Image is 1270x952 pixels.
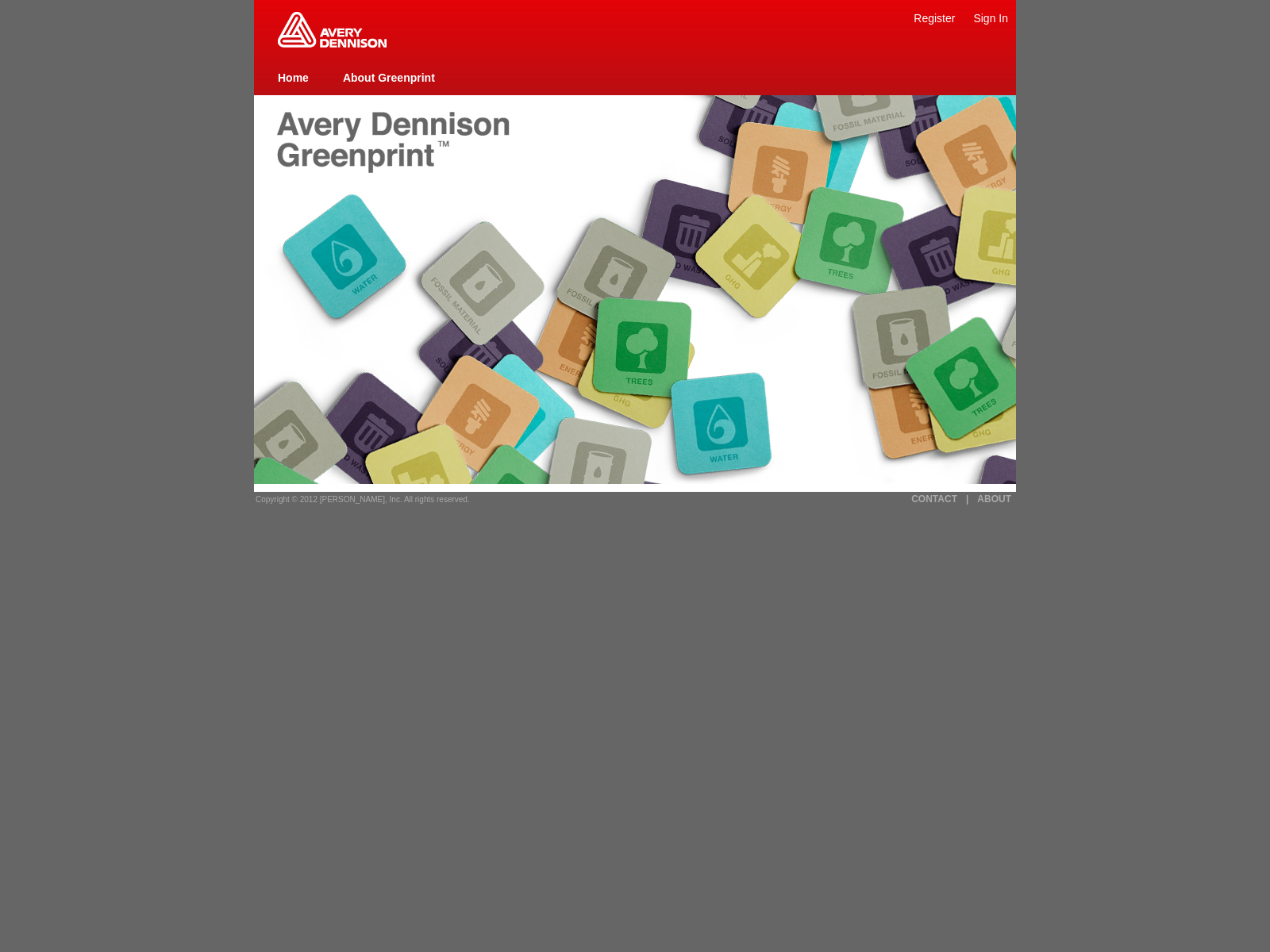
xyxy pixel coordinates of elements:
a: Register [914,12,955,25]
a: About Greenprint [343,71,435,84]
a: Greenprint [278,40,387,49]
a: CONTACT [911,493,957,505]
a: ABOUT [977,493,1011,505]
span: Copyright © 2012 [PERSON_NAME], Inc. All rights reserved. [256,495,470,504]
img: Home [278,12,387,48]
a: Home [278,71,309,84]
a: Sign In [973,12,1008,25]
a: | [966,493,968,505]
